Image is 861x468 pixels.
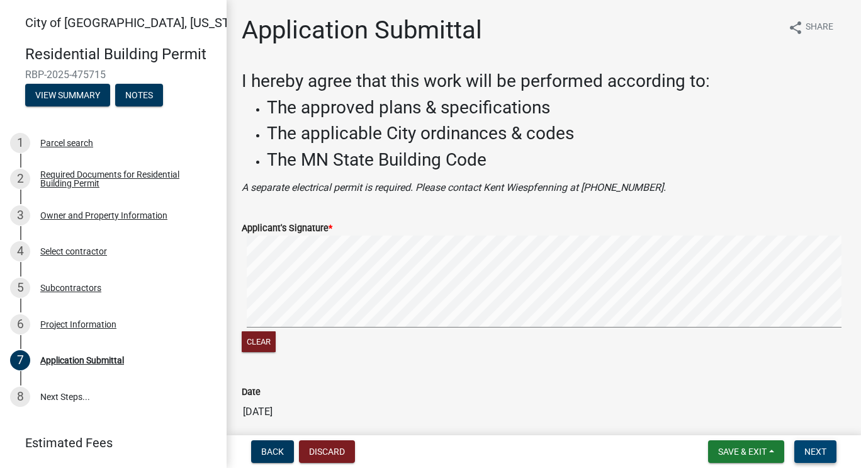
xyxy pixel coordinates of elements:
span: Next [804,447,826,457]
span: RBP-2025-475715 [25,69,201,81]
div: 3 [10,205,30,225]
wm-modal-confirm: Notes [115,91,163,101]
div: 2 [10,169,30,189]
a: Estimated Fees [10,430,206,455]
wm-modal-confirm: Summary [25,91,110,101]
button: Back [251,440,294,463]
div: Select contractor [40,247,107,256]
div: Required Documents for Residential Building Permit [40,170,206,188]
span: Share [806,20,833,35]
div: Subcontractors [40,283,101,292]
button: Discard [299,440,355,463]
div: 7 [10,350,30,370]
button: Clear [242,331,276,352]
div: Parcel search [40,139,93,147]
div: 4 [10,241,30,261]
i: share [788,20,803,35]
button: View Summary [25,84,110,106]
h3: The applicable City ordinances & codes [267,123,846,144]
div: 6 [10,314,30,334]
label: Date [242,388,261,397]
button: Notes [115,84,163,106]
h3: I hereby agree that this work will be performed according to: [242,71,846,92]
button: Save & Exit [708,440,784,463]
div: 8 [10,387,30,407]
i: A separate electrical permit is required. Please contact Kent Wiespfenning at [PHONE_NUMBER]. [242,181,666,193]
button: Next [794,440,836,463]
div: Owner and Property Information [40,211,167,220]
h3: The approved plans & specifications [267,97,846,118]
h3: The MN State Building Code [267,149,846,171]
h1: Application Submittal [242,15,482,45]
div: Project Information [40,320,116,329]
label: Applicant's Signature [242,224,332,233]
div: Application Submittal [40,356,124,365]
span: Save & Exit [718,447,767,457]
div: 1 [10,133,30,153]
span: City of [GEOGRAPHIC_DATA], [US_STATE] [25,15,254,30]
button: shareShare [778,15,843,40]
span: Back [261,447,284,457]
div: 5 [10,278,30,298]
h4: Residential Building Permit [25,45,217,64]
